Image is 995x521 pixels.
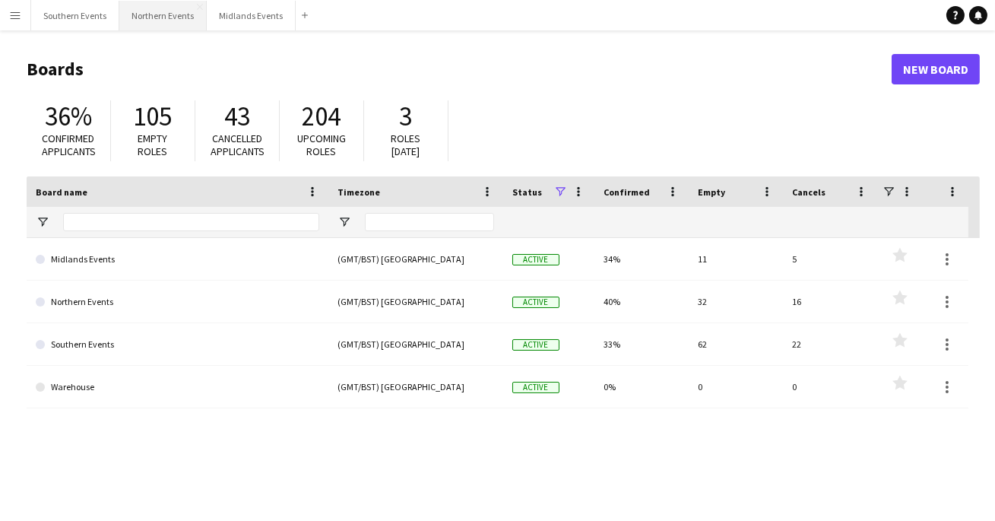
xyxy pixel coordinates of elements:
[119,1,207,30] button: Northern Events
[328,366,503,408] div: (GMT/BST) [GEOGRAPHIC_DATA]
[63,213,319,231] input: Board name Filter Input
[42,132,96,158] span: Confirmed applicants
[594,281,689,322] div: 40%
[328,281,503,322] div: (GMT/BST) [GEOGRAPHIC_DATA]
[36,323,319,366] a: Southern Events
[512,186,542,198] span: Status
[134,100,173,133] span: 105
[689,366,783,408] div: 0
[337,186,380,198] span: Timezone
[45,100,92,133] span: 36%
[400,100,413,133] span: 3
[36,281,319,323] a: Northern Events
[594,366,689,408] div: 0%
[689,238,783,280] div: 11
[783,238,877,280] div: 5
[604,186,650,198] span: Confirmed
[337,215,351,229] button: Open Filter Menu
[594,323,689,365] div: 33%
[892,54,980,84] a: New Board
[689,281,783,322] div: 32
[365,213,494,231] input: Timezone Filter Input
[211,132,265,158] span: Cancelled applicants
[512,254,559,265] span: Active
[328,238,503,280] div: (GMT/BST) [GEOGRAPHIC_DATA]
[36,366,319,408] a: Warehouse
[512,382,559,393] span: Active
[27,58,892,81] h1: Boards
[36,186,87,198] span: Board name
[783,323,877,365] div: 22
[689,323,783,365] div: 62
[783,281,877,322] div: 16
[391,132,421,158] span: Roles [DATE]
[31,1,119,30] button: Southern Events
[36,238,319,281] a: Midlands Events
[303,100,341,133] span: 204
[36,215,49,229] button: Open Filter Menu
[594,238,689,280] div: 34%
[512,339,559,351] span: Active
[224,100,250,133] span: 43
[297,132,346,158] span: Upcoming roles
[792,186,825,198] span: Cancels
[783,366,877,408] div: 0
[207,1,296,30] button: Midlands Events
[138,132,168,158] span: Empty roles
[328,323,503,365] div: (GMT/BST) [GEOGRAPHIC_DATA]
[512,297,559,308] span: Active
[698,186,725,198] span: Empty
